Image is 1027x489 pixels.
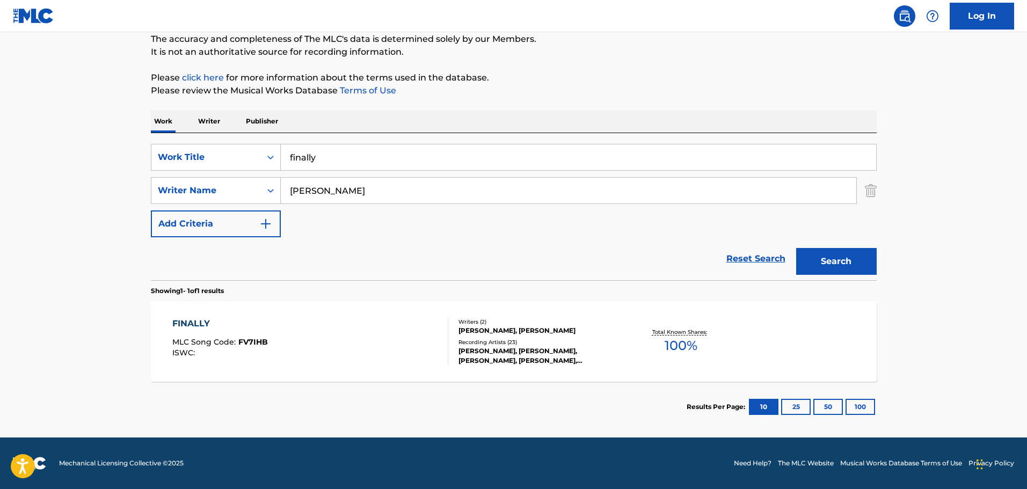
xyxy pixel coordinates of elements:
span: Mechanical Licensing Collective © 2025 [59,458,184,468]
div: Work Title [158,151,254,164]
img: help [926,10,939,23]
button: 50 [813,399,843,415]
p: Showing 1 - 1 of 1 results [151,286,224,296]
a: Privacy Policy [968,458,1014,468]
div: Writer Name [158,184,254,197]
p: Work [151,110,176,133]
form: Search Form [151,144,877,280]
p: Writer [195,110,223,133]
button: 25 [781,399,811,415]
iframe: Chat Widget [973,437,1027,489]
span: MLC Song Code : [172,337,238,347]
div: Help [922,5,943,27]
a: The MLC Website [778,458,834,468]
a: FINALLYMLC Song Code:FV7IHBISWC:Writers (2)[PERSON_NAME], [PERSON_NAME]Recording Artists (23)[PER... [151,301,877,382]
button: Add Criteria [151,210,281,237]
p: Results Per Page: [687,402,748,412]
div: FINALLY [172,317,268,330]
span: ISWC : [172,348,198,357]
button: Search [796,248,877,275]
button: 100 [846,399,875,415]
a: Reset Search [721,247,791,271]
button: 10 [749,399,778,415]
p: Please for more information about the terms used in the database. [151,71,877,84]
span: FV7IHB [238,337,268,347]
a: click here [182,72,224,83]
div: [PERSON_NAME], [PERSON_NAME] [458,326,621,335]
a: Terms of Use [338,85,396,96]
img: 9d2ae6d4665cec9f34b9.svg [259,217,272,230]
img: Delete Criterion [865,177,877,204]
p: Publisher [243,110,281,133]
span: 100 % [665,336,697,355]
a: Musical Works Database Terms of Use [840,458,962,468]
div: [PERSON_NAME], [PERSON_NAME], [PERSON_NAME], [PERSON_NAME], [PERSON_NAME] [458,346,621,366]
a: Need Help? [734,458,771,468]
div: Recording Artists ( 23 ) [458,338,621,346]
div: Writers ( 2 ) [458,318,621,326]
img: search [898,10,911,23]
img: logo [13,457,46,470]
p: Total Known Shares: [652,328,710,336]
p: Please review the Musical Works Database [151,84,877,97]
a: Public Search [894,5,915,27]
p: It is not an authoritative source for recording information. [151,46,877,59]
p: The accuracy and completeness of The MLC's data is determined solely by our Members. [151,33,877,46]
img: MLC Logo [13,8,54,24]
a: Log In [950,3,1014,30]
div: Drag [977,448,983,480]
